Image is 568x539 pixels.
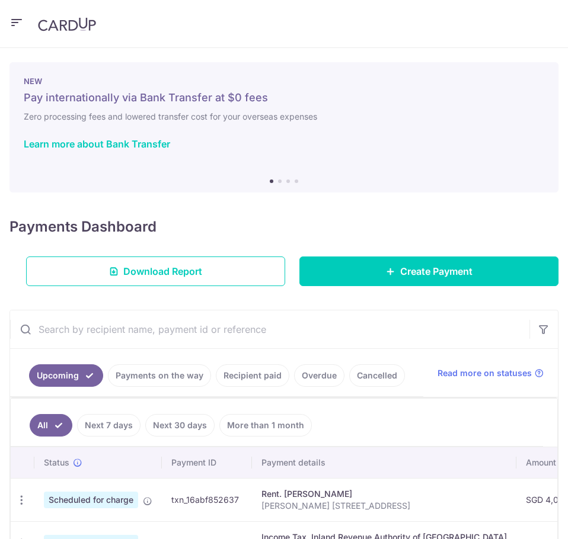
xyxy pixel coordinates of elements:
[38,17,96,31] img: CardUp
[24,138,170,150] a: Learn more about Bank Transfer
[44,457,69,469] span: Status
[526,457,556,469] span: Amount
[299,256,559,286] a: Create Payment
[219,414,312,437] a: More than 1 month
[216,364,289,387] a: Recipient paid
[24,91,544,105] h5: Pay internationally via Bank Transfer at $0 fees
[24,110,544,124] h6: Zero processing fees and lowered transfer cost for your overseas expenses
[162,478,252,521] td: txn_16abf852637
[30,414,72,437] a: All
[261,500,507,512] p: [PERSON_NAME] [STREET_ADDRESS]
[26,256,285,286] a: Download Report
[438,367,544,379] a: Read more on statuses
[400,264,473,278] span: Create Payment
[294,364,344,387] a: Overdue
[77,414,141,437] a: Next 7 days
[252,447,516,478] th: Payment details
[162,447,252,478] th: Payment ID
[438,367,532,379] span: Read more on statuses
[29,364,103,387] a: Upcoming
[145,414,215,437] a: Next 30 days
[24,76,544,86] p: NEW
[108,364,211,387] a: Payments on the way
[261,488,507,500] div: Rent. [PERSON_NAME]
[9,216,157,238] h4: Payments Dashboard
[44,492,138,508] span: Scheduled for charge
[349,364,405,387] a: Cancelled
[123,264,202,278] span: Download Report
[10,310,529,348] input: Search by recipient name, payment id or reference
